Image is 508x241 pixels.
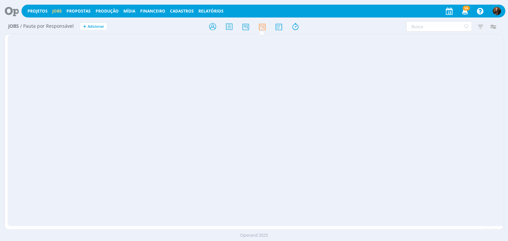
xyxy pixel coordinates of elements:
a: Produção [96,8,119,14]
a: Financeiro [140,8,165,14]
span: Propostas [66,8,91,14]
span: Cadastros [170,8,194,14]
img: T [493,7,501,15]
button: Mídia [121,9,137,14]
span: 56 [463,6,470,11]
a: Jobs [52,8,62,14]
button: Relatórios [196,9,226,14]
a: Relatórios [198,8,224,14]
button: Financeiro [138,9,167,14]
button: Projetos [25,9,50,14]
span: Jobs [8,23,19,29]
button: 56 [458,5,471,17]
a: Mídia [123,8,135,14]
button: Produção [94,9,121,14]
button: +Adicionar [80,23,107,30]
button: Jobs [50,9,64,14]
button: T [492,5,501,17]
input: Busca [406,21,472,32]
a: Projetos [27,8,48,14]
button: Propostas [64,9,93,14]
span: Adicionar [88,24,104,29]
span: / Pauta por Responsável [20,23,74,29]
button: Cadastros [168,9,196,14]
span: + [83,23,86,30]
